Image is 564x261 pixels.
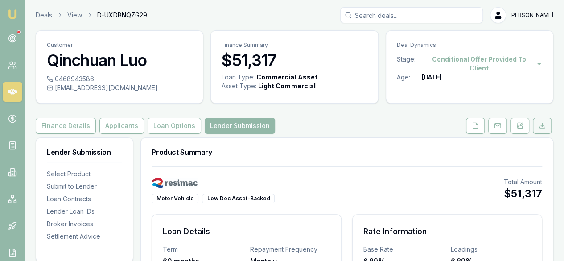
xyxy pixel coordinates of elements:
nav: breadcrumb [36,11,147,20]
div: Settlement Advice [47,232,122,241]
div: 0468943586 [47,75,192,83]
span: [PERSON_NAME] [510,12,553,19]
button: Loan Options [148,118,201,134]
div: Loan Type: [222,73,255,82]
div: Commercial Asset [256,73,317,82]
div: Age: [397,73,422,82]
button: Applicants [99,118,144,134]
a: Deals [36,11,52,20]
div: Repayment Frequency [250,245,330,254]
h3: Lender Submission [47,149,122,156]
div: Submit to Lender [47,182,122,191]
div: Base Rate [363,245,444,254]
div: $51,317 [504,186,542,201]
a: View [67,11,82,20]
a: Loan Options [146,118,203,134]
p: Customer [47,41,192,49]
div: Light Commercial [258,82,315,91]
a: Finance Details [36,118,98,134]
p: Finance Summary [222,41,367,49]
div: Loan Contracts [47,195,122,203]
input: Search deals [340,7,483,23]
div: Lender Loan IDs [47,207,122,216]
a: Lender Submission [203,118,277,134]
div: Select Product [47,170,122,178]
h3: Product Summary [152,149,542,156]
a: Applicants [98,118,146,134]
div: Total Amount [504,178,542,186]
span: D-UXDBNQZG29 [97,11,147,20]
h3: Loan Details [163,225,330,238]
div: Motor Vehicle [152,194,198,203]
button: Lender Submission [205,118,275,134]
div: Low Doc Asset-Backed [202,194,275,203]
button: Conditional Offer Provided To Client [422,55,542,73]
h3: $51,317 [222,51,367,69]
img: Resimac [152,178,198,188]
div: Asset Type : [222,82,256,91]
div: [EMAIL_ADDRESS][DOMAIN_NAME] [47,83,192,92]
button: Finance Details [36,118,96,134]
div: Broker Invoices [47,220,122,228]
div: Stage: [397,55,422,73]
img: emu-icon-u.png [7,9,18,20]
div: Term [163,245,243,254]
div: [DATE] [422,73,442,82]
div: Loadings [451,245,531,254]
p: Deal Dynamics [397,41,542,49]
h3: Qinchuan Luo [47,51,192,69]
h3: Rate Information [363,225,531,238]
